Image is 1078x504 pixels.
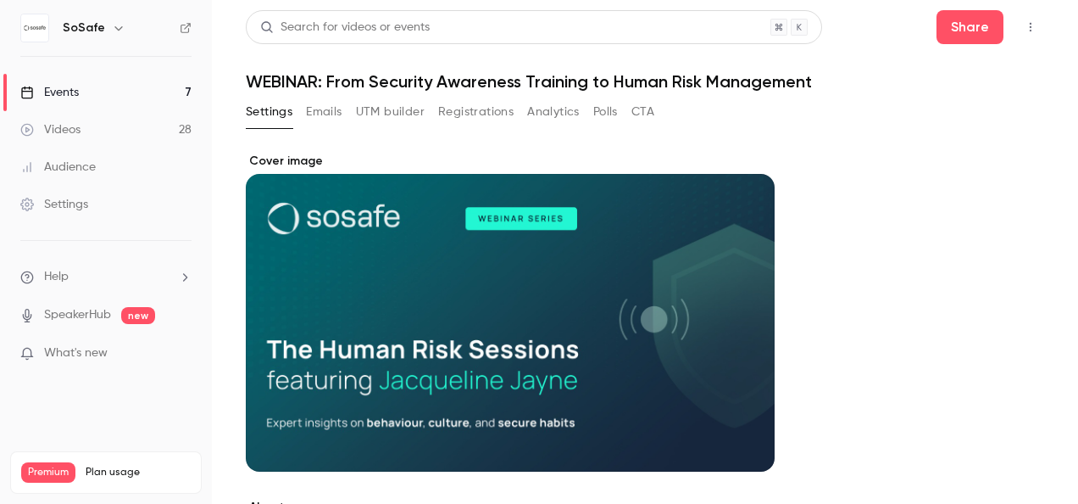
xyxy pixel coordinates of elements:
img: SoSafe [21,14,48,42]
span: Plan usage [86,466,191,479]
button: CTA [631,98,654,126]
a: SpeakerHub [44,306,111,324]
span: What's new [44,344,108,362]
button: Analytics [527,98,580,126]
span: Premium [21,462,75,483]
button: Settings [246,98,292,126]
div: Settings [20,196,88,213]
iframe: Noticeable Trigger [171,346,192,361]
div: Events [20,84,79,101]
div: Search for videos or events [260,19,430,36]
span: Help [44,268,69,286]
span: new [121,307,155,324]
div: Audience [20,159,96,176]
button: UTM builder [356,98,425,126]
div: Videos [20,121,81,138]
button: Polls [593,98,618,126]
li: help-dropdown-opener [20,268,192,286]
h6: SoSafe [63,20,105,36]
label: Cover image [246,153,775,170]
section: Cover image [246,153,775,472]
button: Registrations [438,98,514,126]
button: Share [936,10,1003,44]
h1: WEBINAR: From Security Awareness Training to Human Risk Management [246,71,1044,92]
button: Emails [306,98,342,126]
